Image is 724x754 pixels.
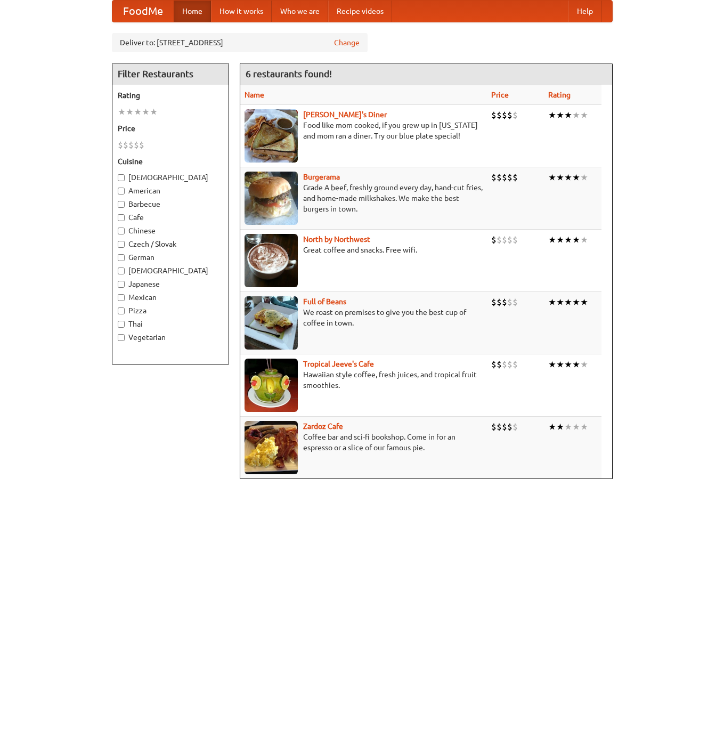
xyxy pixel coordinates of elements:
[118,212,223,223] label: Cafe
[118,199,223,209] label: Barbecue
[513,172,518,183] li: $
[118,321,125,328] input: Thai
[513,234,518,246] li: $
[491,91,509,99] a: Price
[112,63,229,85] h4: Filter Restaurants
[150,106,158,118] li: ★
[572,359,580,370] li: ★
[245,245,483,255] p: Great coffee and snacks. Free wifi.
[303,173,340,181] a: Burgerama
[245,172,298,225] img: burgerama.jpg
[507,421,513,433] li: $
[502,421,507,433] li: $
[245,369,483,391] p: Hawaiian style coffee, fresh juices, and tropical fruit smoothies.
[245,307,483,328] p: We roast on premises to give you the best cup of coffee in town.
[491,296,497,308] li: $
[556,234,564,246] li: ★
[134,139,139,151] li: $
[303,422,343,431] b: Zardoz Cafe
[497,109,502,121] li: $
[497,234,502,246] li: $
[564,296,572,308] li: ★
[134,106,142,118] li: ★
[507,234,513,246] li: $
[580,359,588,370] li: ★
[174,1,211,22] a: Home
[564,234,572,246] li: ★
[118,106,126,118] li: ★
[118,292,223,303] label: Mexican
[118,334,125,341] input: Vegetarian
[491,234,497,246] li: $
[580,421,588,433] li: ★
[118,252,223,263] label: German
[491,359,497,370] li: $
[245,91,264,99] a: Name
[245,109,298,163] img: sallys.jpg
[245,182,483,214] p: Grade A beef, freshly ground every day, hand-cut fries, and home-made milkshakes. We make the bes...
[118,305,223,316] label: Pizza
[502,296,507,308] li: $
[245,234,298,287] img: north.jpg
[118,265,223,276] label: [DEMOGRAPHIC_DATA]
[507,172,513,183] li: $
[568,1,601,22] a: Help
[513,109,518,121] li: $
[303,360,374,368] b: Tropical Jeeve's Cafe
[303,297,346,306] a: Full of Beans
[118,90,223,101] h5: Rating
[328,1,392,22] a: Recipe videos
[118,281,125,288] input: Japanese
[564,421,572,433] li: ★
[556,296,564,308] li: ★
[548,172,556,183] li: ★
[112,33,368,52] div: Deliver to: [STREET_ADDRESS]
[548,109,556,121] li: ★
[118,172,223,183] label: [DEMOGRAPHIC_DATA]
[118,239,223,249] label: Czech / Slovak
[118,185,223,196] label: American
[303,235,370,244] a: North by Northwest
[303,110,387,119] a: [PERSON_NAME]'s Diner
[246,69,332,79] ng-pluralize: 6 restaurants found!
[497,359,502,370] li: $
[245,359,298,412] img: jeeves.jpg
[118,294,125,301] input: Mexican
[507,296,513,308] li: $
[245,120,483,141] p: Food like mom cooked, if you grew up in [US_STATE] and mom ran a diner. Try our blue plate special!
[497,296,502,308] li: $
[548,91,571,99] a: Rating
[118,188,125,194] input: American
[580,172,588,183] li: ★
[118,139,123,151] li: $
[497,172,502,183] li: $
[245,421,298,474] img: zardoz.jpg
[128,139,134,151] li: $
[513,421,518,433] li: $
[502,234,507,246] li: $
[580,109,588,121] li: ★
[548,359,556,370] li: ★
[118,225,223,236] label: Chinese
[502,359,507,370] li: $
[491,421,497,433] li: $
[502,172,507,183] li: $
[548,421,556,433] li: ★
[507,109,513,121] li: $
[118,228,125,234] input: Chinese
[118,214,125,221] input: Cafe
[142,106,150,118] li: ★
[118,332,223,343] label: Vegetarian
[491,172,497,183] li: $
[564,109,572,121] li: ★
[564,172,572,183] li: ★
[272,1,328,22] a: Who we are
[556,421,564,433] li: ★
[126,106,134,118] li: ★
[491,109,497,121] li: $
[118,307,125,314] input: Pizza
[572,109,580,121] li: ★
